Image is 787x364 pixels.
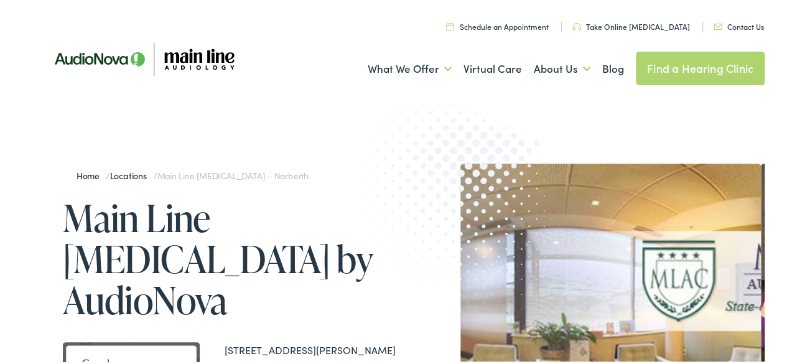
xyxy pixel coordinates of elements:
[77,167,106,180] a: Home
[63,195,398,319] h1: Main Line [MEDICAL_DATA] by AudioNova
[636,50,765,83] a: Find a Hearing Clinic
[446,21,454,29] img: utility icon
[368,44,452,90] a: What We Offer
[77,167,309,180] span: / /
[714,19,764,30] a: Contact Us
[110,167,153,180] a: Locations
[534,44,590,90] a: About Us
[714,22,722,28] img: utility icon
[446,19,549,30] a: Schedule an Appointment
[572,21,581,29] img: utility icon
[463,44,522,90] a: Virtual Care
[572,19,690,30] a: Take Online [MEDICAL_DATA]
[157,167,308,180] span: Main Line [MEDICAL_DATA] – Narberth
[602,44,624,90] a: Blog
